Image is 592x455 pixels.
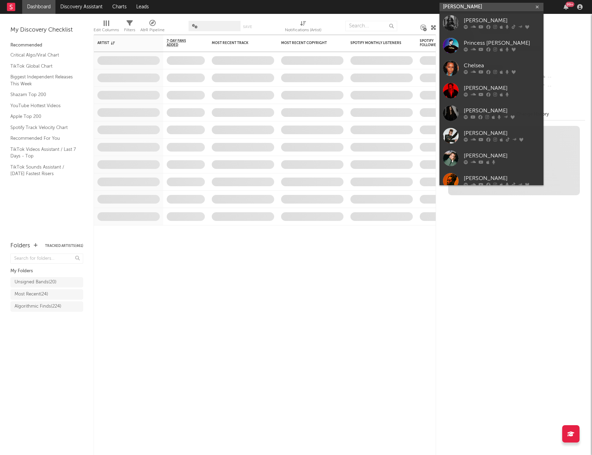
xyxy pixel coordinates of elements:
div: [PERSON_NAME] [464,17,540,25]
div: Algorithmic Finds ( 224 ) [15,302,61,311]
a: Critical Algo/Viral Chart [10,51,76,59]
a: [PERSON_NAME] [439,102,543,125]
input: Search... [345,21,397,31]
div: A&R Pipeline [140,17,165,37]
div: Artist [97,41,149,45]
input: Search for artists [439,3,543,11]
a: [PERSON_NAME] [439,147,543,170]
a: TikTok Global Chart [10,62,76,70]
div: Unsigned Bands ( 20 ) [15,278,56,286]
a: [PERSON_NAME] [439,79,543,102]
div: Chelsea [464,62,540,70]
a: Apple Top 200 [10,113,76,120]
button: 99+ [564,4,568,10]
div: Spotify Monthly Listeners [350,41,402,45]
div: Most Recent ( 24 ) [15,290,48,299]
a: [PERSON_NAME] [439,12,543,34]
div: -- [539,73,585,82]
div: Edit Columns [94,26,119,34]
div: My Discovery Checklist [10,26,83,34]
a: Most Recent(24) [10,289,83,300]
div: Most Recent Copyright [281,41,333,45]
a: Biggest Independent Releases This Week [10,73,76,87]
div: [PERSON_NAME] [464,84,540,93]
div: My Folders [10,267,83,275]
div: Princess [PERSON_NAME] [464,39,540,48]
span: 7-Day Fans Added [167,39,194,47]
div: Filters [124,26,135,34]
div: -- [539,82,585,91]
div: Edit Columns [94,17,119,37]
div: Most Recent Track [212,41,264,45]
div: Spotify Followers [420,39,444,47]
a: Princess [PERSON_NAME] [439,34,543,57]
div: Recommended [10,41,83,50]
a: [PERSON_NAME] [439,125,543,147]
a: YouTube Hottest Videos [10,102,76,110]
div: [PERSON_NAME] [464,107,540,115]
input: Search for folders... [10,254,83,264]
a: TikTok Sounds Assistant / [DATE] Fastest Risers [10,163,76,178]
a: [PERSON_NAME] [439,170,543,192]
div: Folders [10,242,30,250]
a: Chelsea [439,57,543,79]
div: Filters [124,17,135,37]
a: Spotify Track Velocity Chart [10,124,76,131]
div: [PERSON_NAME] [464,129,540,138]
button: Save [243,25,252,29]
div: [PERSON_NAME] [464,152,540,160]
a: Algorithmic Finds(224) [10,301,83,312]
div: Notifications (Artist) [285,17,321,37]
button: Tracked Artists(461) [45,244,83,248]
div: A&R Pipeline [140,26,165,34]
div: [PERSON_NAME] [464,174,540,183]
a: Unsigned Bands(20) [10,277,83,287]
div: 99 + [566,2,574,7]
a: Shazam Top 200 [10,91,76,98]
a: Recommended For You [10,135,76,142]
div: Notifications (Artist) [285,26,321,34]
a: TikTok Videos Assistant / Last 7 Days - Top [10,146,76,160]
